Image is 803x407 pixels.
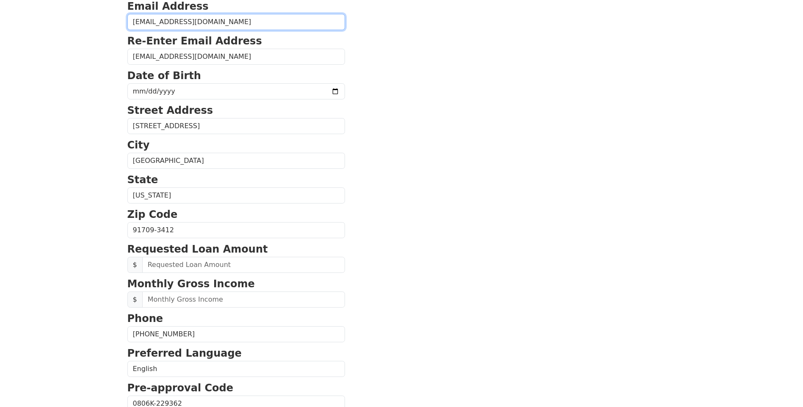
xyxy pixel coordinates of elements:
[127,243,268,255] strong: Requested Loan Amount
[127,347,242,359] strong: Preferred Language
[127,118,345,134] input: Street Address
[127,153,345,169] input: City
[127,49,345,65] input: Re-Enter Email Address
[127,14,345,30] input: Email Address
[127,70,201,82] strong: Date of Birth
[127,291,143,308] span: $
[127,257,143,273] span: $
[127,139,150,151] strong: City
[127,313,163,324] strong: Phone
[127,0,209,12] strong: Email Address
[127,104,213,116] strong: Street Address
[127,276,345,291] p: Monthly Gross Income
[142,291,345,308] input: Monthly Gross Income
[127,174,158,186] strong: State
[142,257,345,273] input: Requested Loan Amount
[127,209,178,220] strong: Zip Code
[127,382,234,394] strong: Pre-approval Code
[127,35,262,47] strong: Re-Enter Email Address
[127,222,345,238] input: Zip Code
[127,326,345,342] input: Phone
